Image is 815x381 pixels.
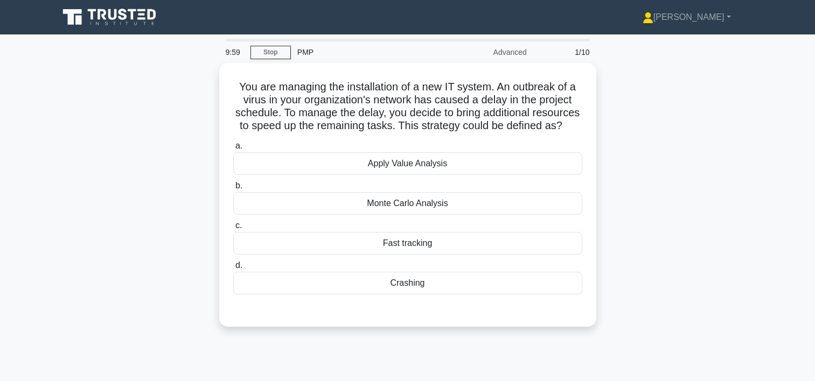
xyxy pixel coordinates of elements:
[235,260,242,270] span: d.
[617,6,757,28] a: [PERSON_NAME]
[232,80,583,133] h5: You are managing the installation of a new IT system. An outbreak of a virus in your organization...
[533,41,596,63] div: 1/10
[233,152,582,175] div: Apply Value Analysis
[233,272,582,294] div: Crashing
[233,192,582,215] div: Monte Carlo Analysis
[235,141,242,150] span: a.
[233,232,582,255] div: Fast tracking
[291,41,439,63] div: PMP
[250,46,291,59] a: Stop
[219,41,250,63] div: 9:59
[439,41,533,63] div: Advanced
[235,221,242,230] span: c.
[235,181,242,190] span: b.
